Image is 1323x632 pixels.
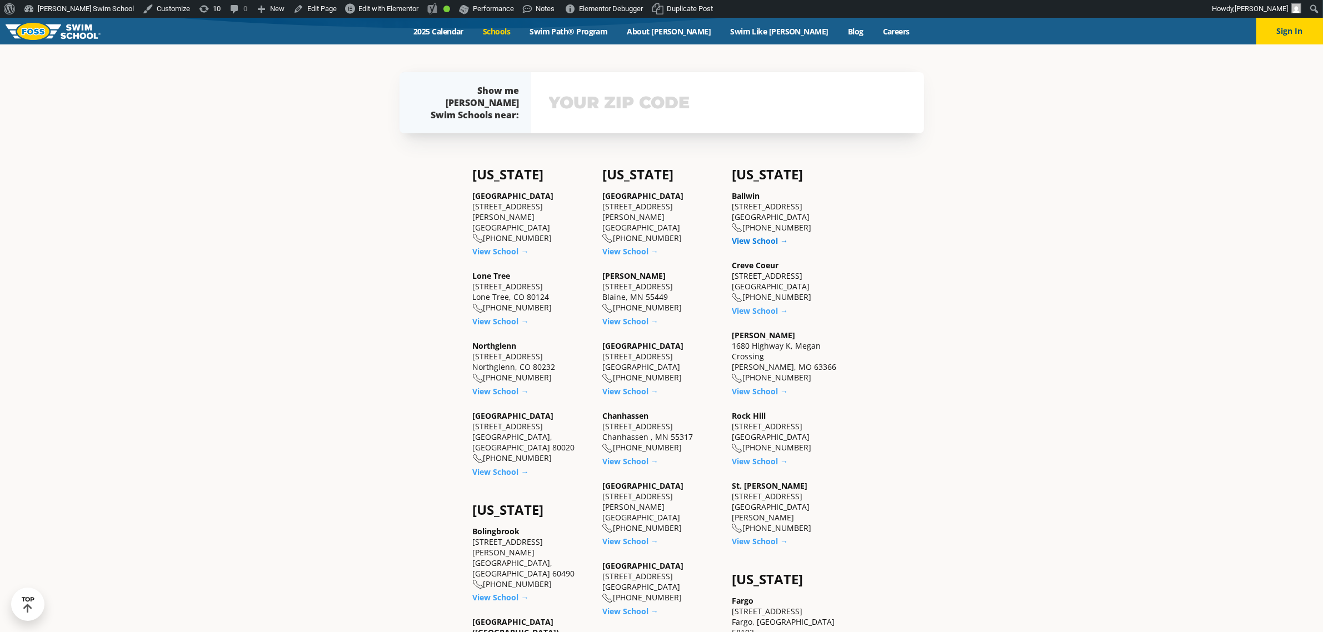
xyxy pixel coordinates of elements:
[473,526,520,536] a: Bolingbrook
[473,246,529,257] a: View School →
[473,502,591,518] h4: [US_STATE]
[546,87,908,119] input: YOUR ZIP CODE
[617,26,721,37] a: About [PERSON_NAME]
[520,26,617,37] a: Swim Path® Program
[473,410,591,464] div: [STREET_ADDRESS] [GEOGRAPHIC_DATA], [GEOGRAPHIC_DATA] 80020 [PHONE_NUMBER]
[473,270,511,281] a: Lone Tree
[602,594,613,603] img: location-phone-o-icon.svg
[473,234,483,243] img: location-phone-o-icon.svg
[602,606,658,616] a: View School →
[732,167,850,182] h4: [US_STATE]
[602,386,658,397] a: View School →
[602,340,721,383] div: [STREET_ADDRESS] [GEOGRAPHIC_DATA] [PHONE_NUMBER]
[473,454,483,464] img: location-phone-o-icon.svg
[602,316,658,327] a: View School →
[473,316,529,327] a: View School →
[473,592,529,603] a: View School →
[602,190,721,244] div: [STREET_ADDRESS][PERSON_NAME] [GEOGRAPHIC_DATA] [PHONE_NUMBER]
[22,596,34,613] div: TOP
[602,560,721,603] div: [STREET_ADDRESS] [GEOGRAPHIC_DATA] [PHONE_NUMBER]
[602,456,658,467] a: View School →
[838,26,873,37] a: Blog
[473,467,529,477] a: View School →
[732,374,742,383] img: location-phone-o-icon.svg
[473,374,483,383] img: location-phone-o-icon.svg
[602,410,721,453] div: [STREET_ADDRESS] Chanhassen , MN 55317 [PHONE_NUMBER]
[732,305,788,316] a: View School →
[732,524,742,533] img: location-phone-o-icon.svg
[602,167,721,182] h4: [US_STATE]
[473,190,554,201] a: [GEOGRAPHIC_DATA]
[732,386,788,397] a: View School →
[732,444,742,453] img: location-phone-o-icon.svg
[732,595,753,606] a: Fargo
[732,260,850,303] div: [STREET_ADDRESS] [GEOGRAPHIC_DATA] [PHONE_NUMBER]
[602,410,648,421] a: Chanhassen
[732,480,807,491] a: St. [PERSON_NAME]
[602,524,613,533] img: location-phone-o-icon.svg
[602,190,683,201] a: [GEOGRAPHIC_DATA]
[404,26,473,37] a: 2025 Calendar
[1235,4,1288,13] span: [PERSON_NAME]
[602,304,613,313] img: location-phone-o-icon.svg
[732,410,850,453] div: [STREET_ADDRESS] [GEOGRAPHIC_DATA] [PHONE_NUMBER]
[602,270,721,313] div: [STREET_ADDRESS] Blaine, MN 55449 [PHONE_NUMBER]
[732,223,742,233] img: location-phone-o-icon.svg
[473,26,520,37] a: Schools
[602,480,721,534] div: [STREET_ADDRESS][PERSON_NAME] [GEOGRAPHIC_DATA] [PHONE_NUMBER]
[473,167,591,182] h4: [US_STATE]
[443,6,450,12] div: Good
[473,304,483,313] img: location-phone-o-icon.svg
[473,190,591,244] div: [STREET_ADDRESS][PERSON_NAME] [GEOGRAPHIC_DATA] [PHONE_NUMBER]
[732,235,788,246] a: View School →
[473,526,591,590] div: [STREET_ADDRESS][PERSON_NAME] [GEOGRAPHIC_DATA], [GEOGRAPHIC_DATA] 60490 [PHONE_NUMBER]
[473,270,591,313] div: [STREET_ADDRESS] Lone Tree, CO 80124 [PHONE_NUMBER]
[473,340,517,351] a: Northglenn
[6,23,101,40] img: FOSS Swim School Logo
[873,26,919,37] a: Careers
[602,270,666,281] a: [PERSON_NAME]
[732,330,850,383] div: 1680 Highway K, Megan Crossing [PERSON_NAME], MO 63366 [PHONE_NUMBER]
[602,560,683,571] a: [GEOGRAPHIC_DATA]
[732,260,778,270] a: Creve Coeur
[732,190,760,201] a: Ballwin
[732,536,788,546] a: View School →
[358,4,418,13] span: Edit with Elementor
[602,246,658,257] a: View School →
[732,293,742,303] img: location-phone-o-icon.svg
[721,26,838,37] a: Swim Like [PERSON_NAME]
[732,410,766,421] a: Rock Hill
[473,386,529,397] a: View School →
[732,480,850,534] div: [STREET_ADDRESS] [GEOGRAPHIC_DATA][PERSON_NAME] [PHONE_NUMBER]
[602,444,613,453] img: location-phone-o-icon.svg
[602,480,683,491] a: [GEOGRAPHIC_DATA]
[602,234,613,243] img: location-phone-o-icon.svg
[473,410,554,421] a: [GEOGRAPHIC_DATA]
[473,340,591,383] div: [STREET_ADDRESS] Northglenn, CO 80232 [PHONE_NUMBER]
[602,340,683,351] a: [GEOGRAPHIC_DATA]
[732,571,850,587] h4: [US_STATE]
[732,456,788,467] a: View School →
[602,536,658,546] a: View School →
[1256,18,1323,44] button: Sign In
[602,374,613,383] img: location-phone-o-icon.svg
[473,580,483,589] img: location-phone-o-icon.svg
[422,84,520,121] div: Show me [PERSON_NAME] Swim Schools near:
[732,330,795,340] a: [PERSON_NAME]
[732,190,850,233] div: [STREET_ADDRESS] [GEOGRAPHIC_DATA] [PHONE_NUMBER]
